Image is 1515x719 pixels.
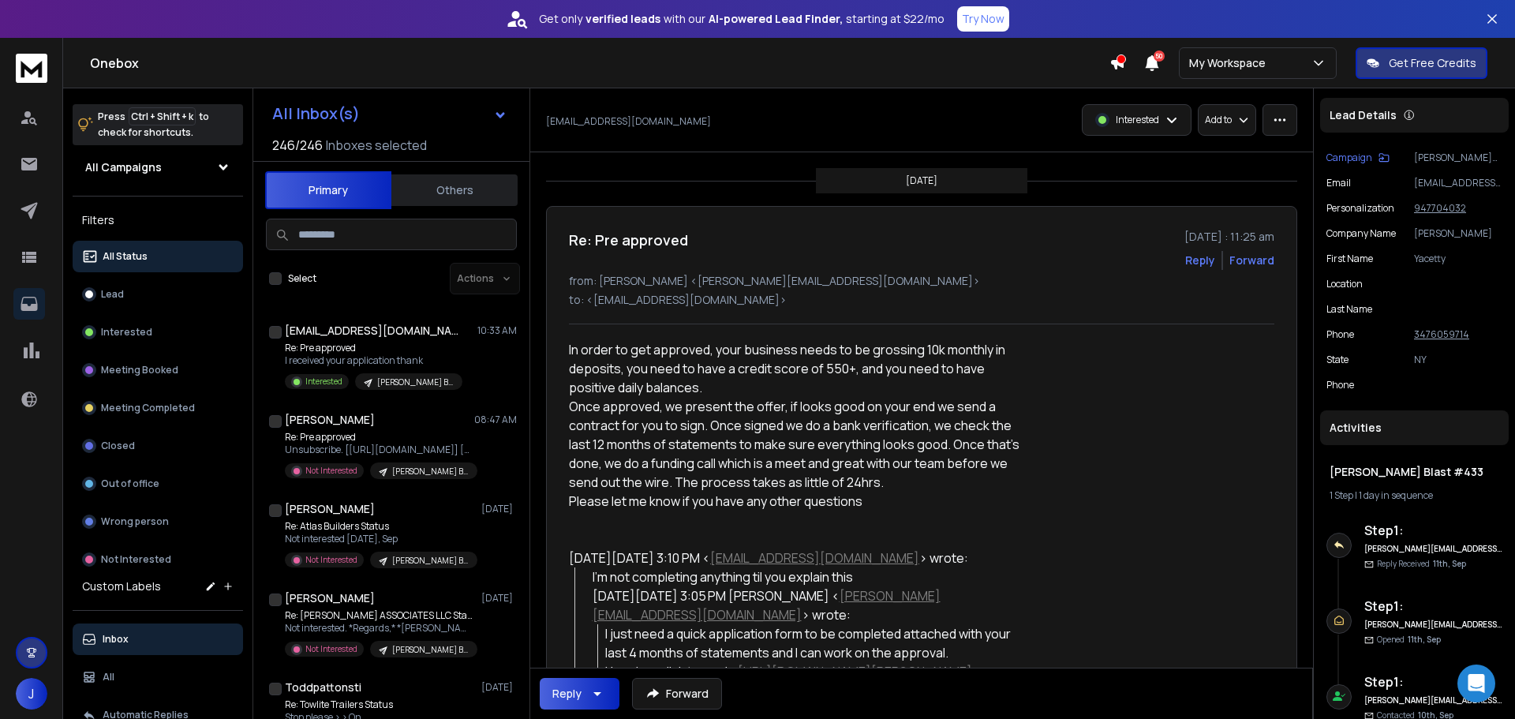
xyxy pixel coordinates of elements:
p: Not Interested [305,465,357,477]
p: Not Interested [305,643,357,655]
p: [EMAIL_ADDRESS][DOMAIN_NAME] [1414,177,1502,189]
p: I received your application thank [285,354,462,367]
p: Re: Atlas Builders Status [285,520,474,533]
p: Interested [305,376,342,388]
strong: verified leads [585,11,660,27]
div: I just need a quick application form to be completed attached with your last 4 months of statemen... [605,624,1030,662]
p: Company Name [1326,227,1396,240]
div: Reply [552,686,582,702]
button: Meeting Completed [73,392,243,424]
p: from: [PERSON_NAME] <[PERSON_NAME][EMAIL_ADDRESS][DOMAIN_NAME]> [569,273,1274,289]
p: Meeting Booked [101,364,178,376]
p: Phone [1326,379,1354,391]
div: [DATE][DATE] 3:05 PM [PERSON_NAME] < > wrote: [593,586,1031,624]
button: Get Free Credits [1356,47,1487,79]
h6: [PERSON_NAME][EMAIL_ADDRESS][DOMAIN_NAME] [1364,695,1502,706]
span: 50 [1154,51,1165,62]
p: Not Interested [101,553,171,566]
p: Press to check for shortcuts. [98,109,209,140]
p: Campaign [1326,152,1372,164]
p: Not Interested [305,554,357,566]
p: Unsubscribe. [[URL][DOMAIN_NAME]] [PERSON_NAME], CPA Founder & CEO 4258 [285,444,474,456]
p: [PERSON_NAME] Blast #433 [377,376,453,388]
button: Wrong person [73,506,243,537]
button: Out of office [73,468,243,500]
p: [PERSON_NAME] Blast #433 [392,555,468,567]
p: [DATE] [906,174,937,187]
button: Campaign [1326,152,1390,164]
p: Meeting Completed [101,402,195,414]
tcxspan: Call 3476059714 via 3CX [1414,328,1469,341]
h1: All Campaigns [85,159,162,175]
p: My Workspace [1189,55,1272,71]
div: Activities [1320,410,1509,445]
p: Not interested. *Regards,* *[PERSON_NAME] [285,622,474,635]
button: Not Interested [73,544,243,575]
p: Closed [101,440,135,452]
p: Last Name [1326,303,1372,316]
p: Get only with our starting at $22/mo [539,11,945,27]
div: Once approved, we present the offer, if looks good on your end we send a contract for you to sign... [569,397,1030,492]
p: 08:47 AM [474,414,517,426]
h3: Filters [73,209,243,231]
h6: [PERSON_NAME][EMAIL_ADDRESS][DOMAIN_NAME] [1364,543,1502,555]
button: Reply [540,678,619,710]
div: Here is my link to apply: [605,662,1030,681]
p: Lead [101,288,124,301]
p: Get Free Credits [1389,55,1476,71]
h6: Step 1 : [1364,597,1502,616]
h6: Step 1 : [1364,672,1502,691]
p: [DATE] [481,592,517,605]
button: All Inbox(s) [260,98,520,129]
p: Wrong person [101,515,169,528]
label: Select [288,272,316,285]
p: All Status [103,250,148,263]
p: All [103,671,114,683]
p: Personalization [1326,202,1394,215]
p: [PERSON_NAME] [1414,227,1502,240]
p: to: <[EMAIL_ADDRESS][DOMAIN_NAME]> [569,292,1274,308]
h3: Inboxes selected [326,136,427,155]
span: 11th, Sep [1408,634,1441,645]
button: All Campaigns [73,152,243,183]
strong: AI-powered Lead Finder, [709,11,843,27]
div: Forward [1229,253,1274,268]
button: Meeting Booked [73,354,243,386]
p: State [1326,354,1349,366]
p: Re: Pre approved [285,342,462,354]
p: NY [1414,354,1502,366]
button: Forward [632,678,722,710]
button: All Status [73,241,243,272]
p: Email [1326,177,1351,189]
div: In order to get approved, your business needs to be grossing 10k monthly in deposits, you need to... [569,340,1030,397]
a: [URL][DOMAIN_NAME][PERSON_NAME] [738,663,972,680]
button: Primary [265,171,391,209]
button: Inbox [73,624,243,655]
p: Re: [PERSON_NAME] ASSOCIATES LLC Status [285,609,474,622]
p: Try Now [962,11,1004,27]
button: Interested [73,316,243,348]
p: Inbox [103,633,129,646]
button: All [73,661,243,693]
p: Phone [1326,328,1354,341]
h1: All Inbox(s) [272,106,360,122]
img: logo [16,54,47,83]
h1: [EMAIL_ADDRESS][DOMAIN_NAME] [285,323,458,339]
h3: Custom Labels [82,579,161,594]
p: Interested [1116,114,1159,126]
p: Lead Details [1330,107,1397,123]
p: location [1326,278,1363,290]
button: Closed [73,430,243,462]
button: J [16,678,47,710]
p: Reply Received [1377,558,1466,570]
p: [DATE] [481,681,517,694]
button: Try Now [957,6,1009,32]
span: 246 / 246 [272,136,323,155]
button: Lead [73,279,243,310]
p: [DATE] : 11:25 am [1184,229,1274,245]
h1: Toddpattonsti [285,680,361,695]
span: 1 day in sequence [1359,489,1433,502]
p: Opened [1377,634,1441,646]
p: Out of office [101,477,159,490]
